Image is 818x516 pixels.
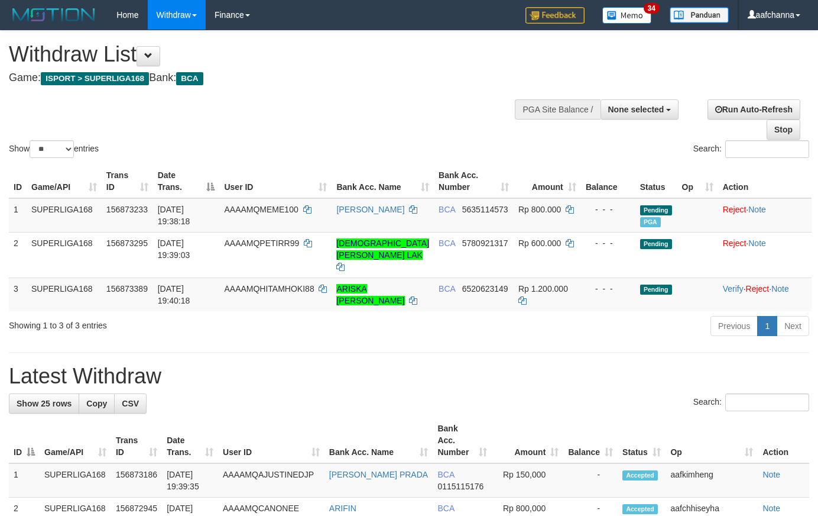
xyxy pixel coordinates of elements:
a: CSV [114,394,147,414]
td: · [718,198,811,233]
label: Show entries [9,140,99,158]
td: Rp 150,000 [492,463,563,498]
label: Search: [693,140,809,158]
span: Rp 1.200.000 [518,284,568,294]
th: Action [758,418,809,463]
span: Copy 0115115176 to clipboard [437,482,483,491]
span: 156873295 [106,238,148,248]
a: Show 25 rows [9,394,79,414]
th: Balance: activate to sort column ascending [563,418,618,463]
th: Balance [581,165,635,198]
img: MOTION_logo.png [9,6,99,24]
span: Rp 600.000 [518,238,561,248]
a: Note [771,284,789,294]
th: Bank Acc. Name: activate to sort column ascending [332,165,434,198]
a: Reject [746,284,770,294]
th: Bank Acc. Number: activate to sort column ascending [433,418,491,463]
select: Showentries [30,140,74,158]
th: Date Trans.: activate to sort column descending [153,165,220,198]
td: AAAAMQAJUSTINEDJP [218,463,324,498]
span: Copy [86,399,107,408]
th: User ID: activate to sort column ascending [219,165,332,198]
a: Note [748,238,766,248]
input: Search: [725,140,809,158]
td: 1 [9,198,27,233]
h1: Withdraw List [9,43,534,66]
a: ARISKA [PERSON_NAME] [336,284,404,305]
th: ID [9,165,27,198]
th: Status [635,165,677,198]
th: Game/API: activate to sort column ascending [40,418,111,463]
th: Trans ID: activate to sort column ascending [111,418,162,463]
span: CSV [122,399,139,408]
h4: Game: Bank: [9,72,534,84]
a: Reject [723,238,746,248]
span: BCA [439,238,455,248]
a: Copy [79,394,115,414]
th: Op: activate to sort column ascending [666,418,758,463]
span: 156873233 [106,205,148,214]
span: Copy 5780921317 to clipboard [462,238,508,248]
span: [DATE] 19:38:18 [158,205,190,226]
input: Search: [725,394,809,411]
span: ISPORT > SUPERLIGA168 [41,72,149,85]
span: [DATE] 19:40:18 [158,284,190,305]
td: [DATE] 19:39:35 [162,463,218,498]
img: Feedback.jpg [525,7,585,24]
td: 156873186 [111,463,162,498]
th: Op: activate to sort column ascending [677,165,718,198]
td: SUPERLIGA168 [27,232,102,278]
a: Note [748,205,766,214]
td: SUPERLIGA168 [27,198,102,233]
span: BCA [176,72,203,85]
a: Note [762,504,780,513]
span: BCA [437,470,454,479]
img: Button%20Memo.svg [602,7,652,24]
span: AAAAMQHITAMHOKI88 [224,284,314,294]
th: Trans ID: activate to sort column ascending [102,165,153,198]
td: · [718,232,811,278]
th: Bank Acc. Name: activate to sort column ascending [324,418,433,463]
div: - - - [586,237,631,249]
span: Marked by aafchhiseyha [640,217,661,227]
a: Run Auto-Refresh [707,99,800,120]
span: Copy 6520623149 to clipboard [462,284,508,294]
td: aafkimheng [666,463,758,498]
a: Reject [723,205,746,214]
span: 34 [644,3,660,14]
td: 1 [9,463,40,498]
span: Pending [640,205,672,215]
img: panduan.png [670,7,729,23]
a: [PERSON_NAME] [336,205,404,214]
div: - - - [586,204,631,215]
th: User ID: activate to sort column ascending [218,418,324,463]
a: ARIFIN [329,504,356,513]
span: Accepted [622,470,658,480]
th: Action [718,165,811,198]
h1: Latest Withdraw [9,365,809,388]
span: Accepted [622,504,658,514]
a: Verify [723,284,744,294]
span: BCA [439,284,455,294]
span: AAAAMQPETIRR99 [224,238,299,248]
button: None selected [600,99,679,120]
td: 2 [9,232,27,278]
a: Stop [767,120,800,140]
span: Pending [640,285,672,295]
span: AAAAMQMEME100 [224,205,298,214]
a: [DEMOGRAPHIC_DATA][PERSON_NAME] LAK [336,238,429,260]
div: Showing 1 to 3 of 3 entries [9,315,332,331]
a: 1 [757,316,777,336]
span: BCA [439,205,455,214]
td: - [563,463,618,498]
span: None selected [608,105,664,114]
span: [DATE] 19:39:03 [158,238,190,260]
td: SUPERLIGA168 [27,278,102,311]
span: Show 25 rows [17,399,72,408]
th: Bank Acc. Number: activate to sort column ascending [434,165,514,198]
a: Note [762,470,780,479]
label: Search: [693,394,809,411]
a: Previous [710,316,758,336]
div: - - - [586,283,631,295]
th: Game/API: activate to sort column ascending [27,165,102,198]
